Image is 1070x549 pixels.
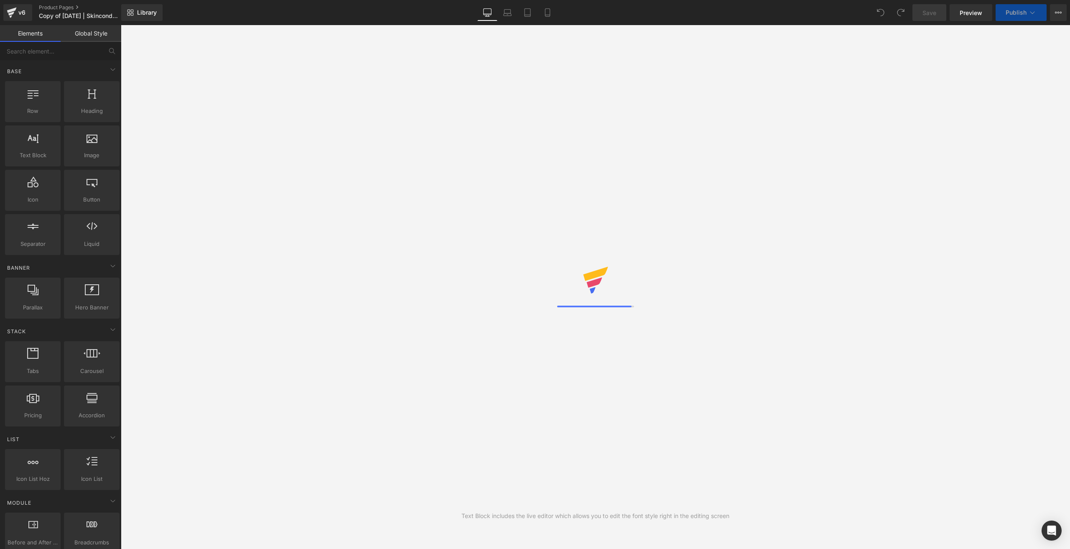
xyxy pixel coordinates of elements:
[8,303,58,312] span: Parallax
[8,475,58,483] span: Icon List Hoz
[6,67,23,75] span: Base
[66,107,117,115] span: Heading
[538,4,558,21] a: Mobile
[66,240,117,248] span: Liquid
[66,303,117,312] span: Hero Banner
[8,367,58,375] span: Tabs
[39,13,119,19] span: Copy of [DATE] | Skincondition | Scarcity
[922,8,936,17] span: Save
[461,511,729,521] div: Text Block includes the live editor which allows you to edit the font style right in the editing ...
[517,4,538,21] a: Tablet
[39,4,135,11] a: Product Pages
[1050,4,1067,21] button: More
[996,4,1047,21] button: Publish
[6,435,20,443] span: List
[66,367,117,375] span: Carousel
[8,538,58,547] span: Before and After Images
[66,151,117,160] span: Image
[66,538,117,547] span: Breadcrumbs
[6,327,27,335] span: Stack
[61,25,121,42] a: Global Style
[3,4,32,21] a: v6
[6,264,31,272] span: Banner
[892,4,909,21] button: Redo
[121,4,163,21] a: New Library
[960,8,982,17] span: Preview
[477,4,497,21] a: Desktop
[8,151,58,160] span: Text Block
[17,7,27,18] div: v6
[497,4,517,21] a: Laptop
[872,4,889,21] button: Undo
[8,107,58,115] span: Row
[66,411,117,420] span: Accordion
[6,499,32,507] span: Module
[1042,521,1062,541] div: Open Intercom Messenger
[137,9,157,16] span: Library
[66,195,117,204] span: Button
[1006,9,1027,16] span: Publish
[950,4,992,21] a: Preview
[8,240,58,248] span: Separator
[8,195,58,204] span: Icon
[8,411,58,420] span: Pricing
[66,475,117,483] span: Icon List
